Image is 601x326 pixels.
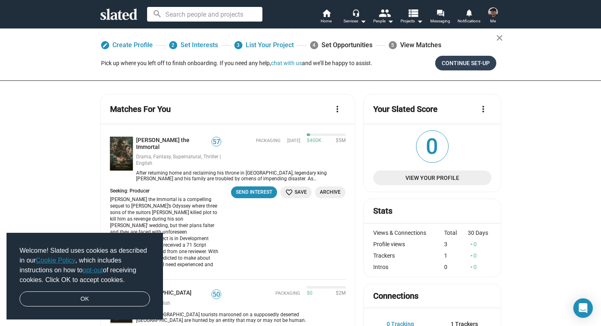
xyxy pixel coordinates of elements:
button: Archive [315,186,346,198]
span: 2 [169,41,177,49]
div: Views & Connections [373,230,444,236]
button: People [369,8,398,26]
mat-icon: arrow_drop_down [358,16,368,26]
mat-card-title: Matches For You [110,104,171,115]
mat-icon: home [321,8,331,18]
span: 3 [234,41,242,49]
mat-card-title: Stats [373,206,392,217]
div: 3 [444,241,468,247]
div: 0 [468,252,491,259]
mat-card-title: Your Slated Score [373,104,438,115]
span: 4 [310,41,318,49]
a: Odysseus the Immortal [110,137,133,182]
span: Packaging [256,138,281,144]
mat-icon: people [378,7,390,19]
div: 0 [444,264,468,270]
span: Messaging [430,16,450,26]
span: $2M [332,290,346,297]
span: Me [490,16,496,26]
span: View Your Profile [380,171,484,185]
span: $0 [307,290,313,297]
div: Total [444,230,468,236]
button: Continue Set-up [435,56,496,70]
a: opt-out [83,267,103,273]
span: Archive [320,188,341,197]
img: Jack Ruefli [488,7,498,17]
button: chat with us [271,60,302,66]
span: 5 [389,41,397,49]
a: 3List Your Project [234,38,294,53]
div: Open Intercom Messenger [573,298,593,318]
span: Continue Set-up [442,56,490,70]
div: Drama, Fantasy, Supernatural, Thriller | English [136,154,222,167]
div: [PERSON_NAME] the Immortal is a compelling sequel to [PERSON_NAME]’s Odyssey where three sons of ... [110,196,219,274]
div: Horror | English [136,300,222,307]
span: Home [321,16,332,26]
div: Pick up where you left off to finish onboarding. If you need any help, and we’ll be happy to assist. [101,59,372,67]
time: [DATE] [287,138,300,144]
a: [PERSON_NAME] the Immortal [136,137,212,151]
button: Send Interest [231,186,277,198]
mat-card-title: Connections [373,291,418,302]
div: People [373,16,394,26]
span: $400K [307,138,321,144]
button: Jack RuefliMe [483,6,503,27]
div: View Matches [389,38,441,53]
mat-icon: arrow_drop_up [469,241,474,247]
span: 50 [212,291,221,299]
button: Save [280,186,312,198]
mat-icon: arrow_drop_up [469,264,474,270]
mat-icon: edit [102,42,108,48]
mat-icon: forum [436,9,444,17]
a: Cookie Policy [36,257,75,264]
span: Notifications [458,16,480,26]
span: Packaging [275,291,300,297]
div: Intros [373,264,444,270]
div: 1 [444,252,468,259]
span: 57 [212,138,221,146]
div: Trackers [373,252,444,259]
mat-icon: arrow_drop_down [415,16,425,26]
mat-icon: arrow_drop_down [385,16,395,26]
mat-icon: more_vert [478,104,488,114]
button: Projects [398,8,426,26]
mat-icon: close [495,33,504,43]
a: [GEOGRAPHIC_DATA] [136,289,195,297]
button: Services [341,8,369,26]
a: Notifications [455,8,483,26]
div: cookieconsent [7,233,163,320]
a: 2Set Interests [169,38,218,53]
span: Welcome! Slated uses cookies as described in our , which includes instructions on how to of recei... [20,246,150,285]
div: Send Interest [236,188,272,197]
a: Home [312,8,341,26]
div: Seeking: Producer [110,188,224,195]
a: Messaging [426,8,455,26]
mat-icon: more_vert [332,104,342,114]
span: $5M [332,138,346,144]
div: 30 Days [468,230,491,236]
a: Create Profile [101,38,153,53]
mat-icon: headset_mic [352,9,359,16]
mat-icon: view_list [407,7,418,19]
div: Profile views [373,241,444,247]
div: Eight American tourists marooned on a supposedly deserted Caribbean island are hunted by an entit... [133,312,346,323]
mat-icon: favorite_border [285,188,293,196]
input: Search people and projects [147,7,262,22]
div: After returning home and reclaiming his throne in Ithaca, legendary king Odysseus and his family ... [133,170,346,182]
mat-icon: notifications [465,9,473,16]
span: Save [285,188,307,197]
a: dismiss cookie message [20,291,150,307]
div: 0 [468,241,491,247]
div: Set Opportunities [310,38,372,53]
a: View Your Profile [373,171,491,185]
img: Odysseus the Immortal [110,137,133,171]
mat-icon: arrow_drop_up [469,253,474,258]
div: Services [343,16,366,26]
span: 0 [416,131,448,162]
div: 0 [468,264,491,270]
span: Projects [401,16,423,26]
